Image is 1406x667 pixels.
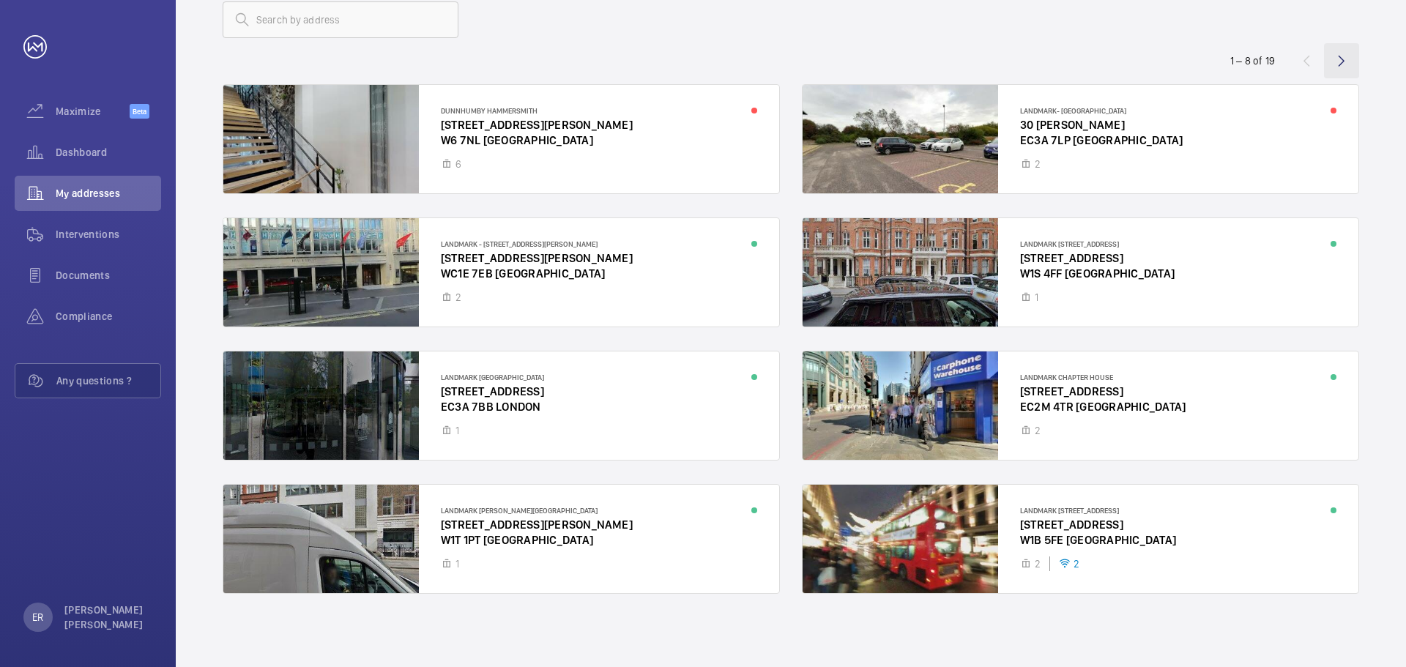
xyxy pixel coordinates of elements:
span: Beta [130,104,149,119]
span: Maximize [56,104,130,119]
span: Interventions [56,227,161,242]
p: ER [32,610,43,625]
span: Dashboard [56,145,161,160]
input: Search by address [223,1,458,38]
span: Documents [56,268,161,283]
span: Any questions ? [56,373,160,388]
div: 1 – 8 of 19 [1230,53,1275,68]
p: [PERSON_NAME] [PERSON_NAME] [64,603,152,632]
span: Compliance [56,309,161,324]
span: My addresses [56,186,161,201]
